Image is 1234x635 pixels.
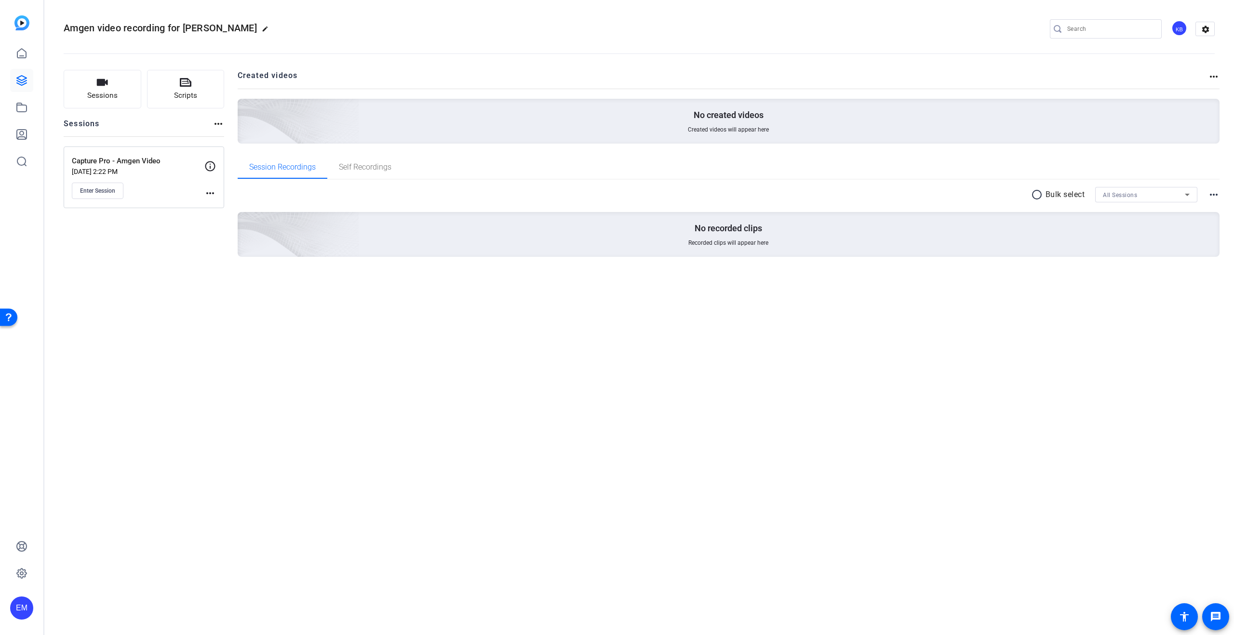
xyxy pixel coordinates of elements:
h2: Created videos [238,70,1208,89]
span: Amgen video recording for [PERSON_NAME] [64,22,257,34]
span: Sessions [87,90,118,101]
span: Self Recordings [339,163,391,171]
mat-icon: more_horiz [1208,71,1220,82]
img: embarkstudio-empty-session.png [130,117,360,326]
p: Bulk select [1046,189,1085,200]
span: Scripts [174,90,197,101]
mat-icon: edit [262,26,273,37]
button: Enter Session [72,183,123,199]
p: No created videos [694,109,764,121]
span: Enter Session [80,187,115,195]
mat-icon: more_horiz [213,118,224,130]
div: KB [1171,20,1187,36]
div: EM [10,596,33,620]
img: blue-gradient.svg [14,15,29,30]
p: [DATE] 2:22 PM [72,168,204,175]
p: Capture Pro - Amgen Video [72,156,204,167]
p: No recorded clips [695,223,762,234]
span: Created videos will appear here [688,126,769,133]
input: Search [1067,23,1154,35]
mat-icon: more_horiz [204,187,216,199]
mat-icon: accessibility [1179,611,1190,622]
mat-icon: more_horiz [1208,189,1220,200]
button: Sessions [64,70,141,108]
mat-icon: radio_button_unchecked [1031,189,1046,200]
span: Recorded clips will appear here [688,239,768,247]
mat-icon: settings [1196,22,1215,37]
span: All Sessions [1103,192,1137,198]
img: Creted videos background [130,3,360,212]
ngx-avatar: Kathy Bricaud [1171,20,1188,37]
button: Scripts [147,70,225,108]
span: Session Recordings [249,163,316,171]
mat-icon: message [1210,611,1221,622]
h2: Sessions [64,118,100,136]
